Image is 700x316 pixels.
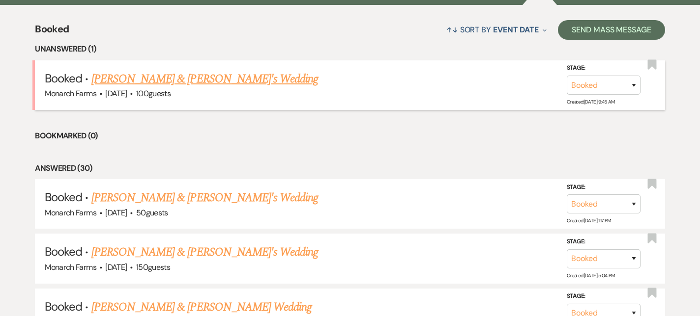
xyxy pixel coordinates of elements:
label: Stage: [567,63,641,74]
span: Created: [DATE] 5:04 PM [567,272,615,278]
button: Send Mass Message [558,20,665,40]
span: Created: [DATE] 1:17 PM [567,217,611,224]
span: Created: [DATE] 9:45 AM [567,99,615,105]
span: Booked [35,22,69,43]
a: [PERSON_NAME] & [PERSON_NAME]'s Wedding [91,189,319,207]
span: Monarch Farms [45,262,96,272]
a: [PERSON_NAME] & [PERSON_NAME] Wedding [91,298,312,316]
span: 100 guests [136,88,171,99]
a: [PERSON_NAME] & [PERSON_NAME]'s Wedding [91,243,319,261]
span: ↑↓ [446,25,458,35]
span: Monarch Farms [45,88,96,99]
span: [DATE] [105,208,127,218]
label: Stage: [567,291,641,302]
label: Stage: [567,182,641,193]
span: Booked [45,299,82,314]
li: Answered (30) [35,162,665,175]
a: [PERSON_NAME] & [PERSON_NAME]'s Wedding [91,70,319,88]
button: Sort By Event Date [442,17,551,43]
span: Monarch Farms [45,208,96,218]
span: 50 guests [136,208,168,218]
span: [DATE] [105,262,127,272]
span: Booked [45,244,82,259]
span: [DATE] [105,88,127,99]
span: Booked [45,189,82,205]
li: Unanswered (1) [35,43,665,55]
span: 150 guests [136,262,170,272]
li: Bookmarked (0) [35,130,665,142]
label: Stage: [567,237,641,247]
span: Event Date [493,25,539,35]
span: Booked [45,71,82,86]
